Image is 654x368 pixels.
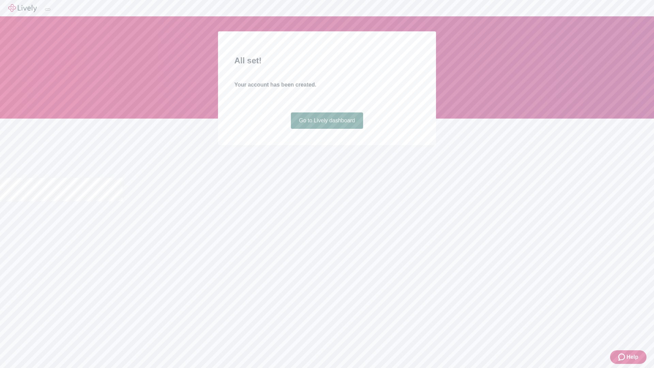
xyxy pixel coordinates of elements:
[618,353,626,361] svg: Zendesk support icon
[291,112,363,129] a: Go to Lively dashboard
[8,4,37,12] img: Lively
[234,55,420,67] h2: All set!
[45,9,50,11] button: Log out
[234,81,420,89] h4: Your account has been created.
[626,353,638,361] span: Help
[610,350,647,364] button: Zendesk support iconHelp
